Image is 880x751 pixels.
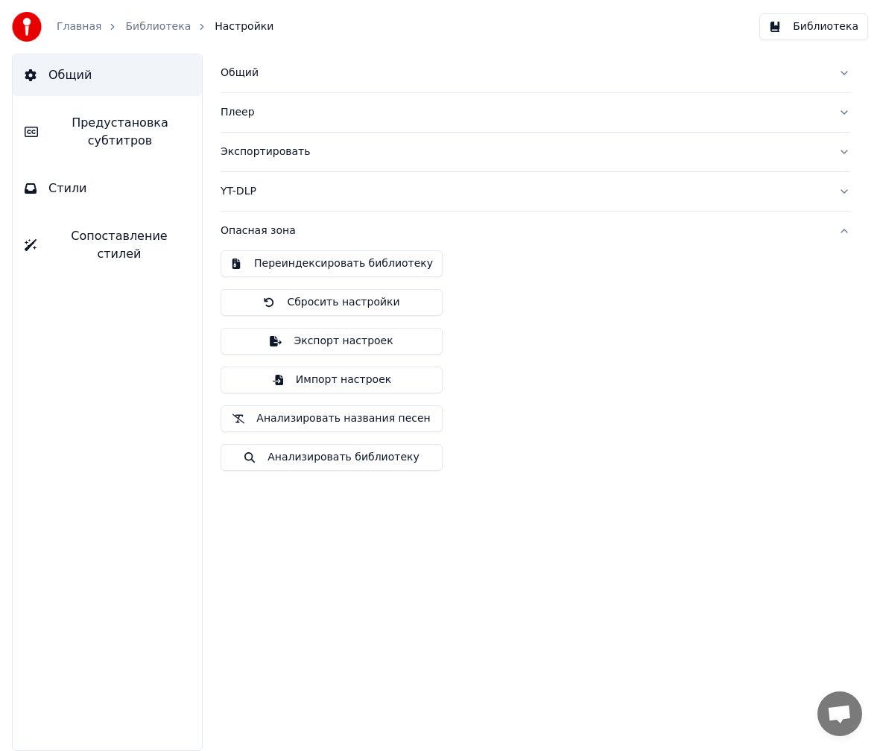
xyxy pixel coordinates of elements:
nav: breadcrumb [57,19,273,34]
button: Стили [13,168,202,209]
img: youka [12,12,42,42]
button: Общий [221,54,850,92]
button: Экспортировать [221,133,850,171]
button: Анализировать библиотеку [221,444,443,471]
button: Предустановка субтитров [13,102,202,162]
span: Сопоставление стилей [48,227,190,263]
span: Предустановка субтитров [50,114,190,150]
div: YT-DLP [221,184,826,199]
span: Настройки [215,19,273,34]
div: Опасная зона [221,250,850,483]
div: Плеер [221,105,826,120]
button: Библиотека [759,13,868,40]
div: Опасная зона [221,224,826,238]
button: Опасная зона [221,212,850,250]
a: Открытый чат [817,691,862,736]
div: Общий [221,66,826,80]
button: Общий [13,54,202,96]
button: Импорт настроек [221,367,443,393]
button: Экспорт настроек [221,328,443,355]
a: Главная [57,19,101,34]
a: Библиотека [125,19,191,34]
button: Сбросить настройки [221,289,443,316]
button: Переиндексировать библиотеку [221,250,443,277]
span: Стили [48,180,87,197]
button: Анализировать названия песен [221,405,443,432]
button: Плеер [221,93,850,132]
div: Экспортировать [221,145,826,159]
span: Общий [48,66,92,84]
button: YT-DLP [221,172,850,211]
button: Сопоставление стилей [13,215,202,275]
